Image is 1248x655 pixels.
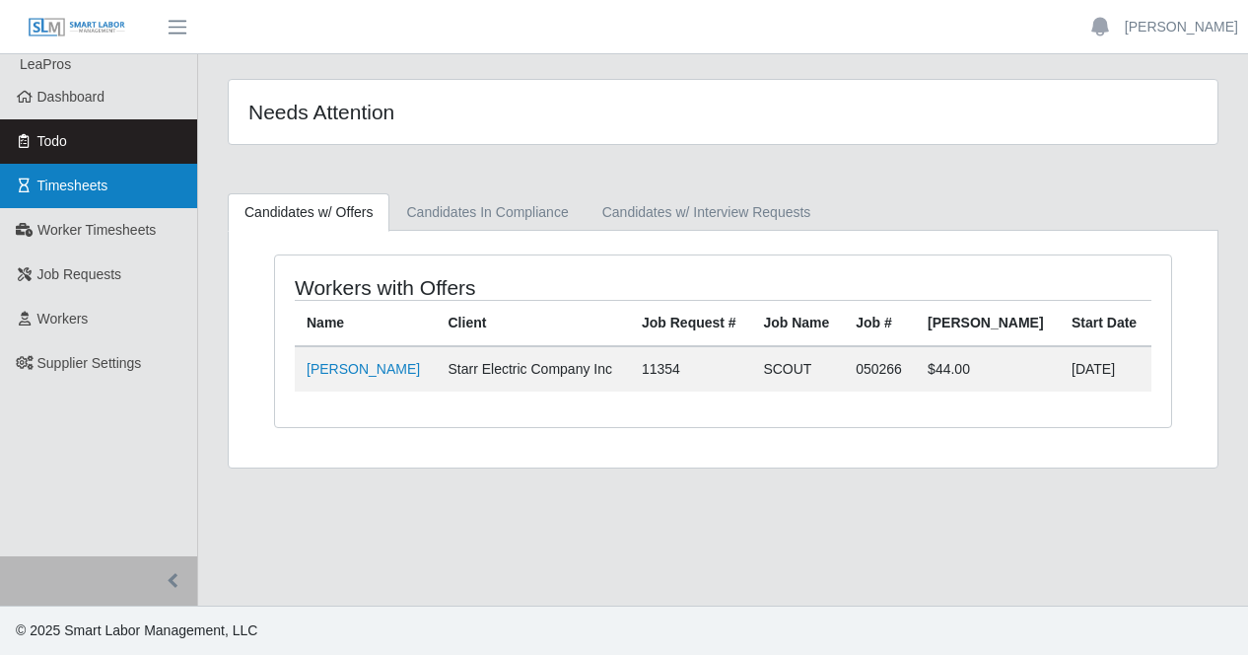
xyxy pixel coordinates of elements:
[437,346,630,392] td: Starr Electric Company Inc
[630,346,751,392] td: 11354
[916,346,1060,392] td: $44.00
[586,193,828,232] a: Candidates w/ Interview Requests
[37,178,108,193] span: Timesheets
[295,275,635,300] h4: Workers with Offers
[307,361,420,377] a: [PERSON_NAME]
[37,311,89,327] span: Workers
[228,193,389,232] a: Candidates w/ Offers
[1060,346,1151,392] td: [DATE]
[37,133,67,149] span: Todo
[20,56,71,72] span: LeaPros
[437,301,630,347] th: Client
[248,100,627,124] h4: Needs Attention
[37,355,142,371] span: Supplier Settings
[37,266,122,282] span: Job Requests
[630,301,751,347] th: Job Request #
[916,301,1060,347] th: [PERSON_NAME]
[1060,301,1151,347] th: Start Date
[1125,17,1238,37] a: [PERSON_NAME]
[37,89,105,105] span: Dashboard
[295,301,437,347] th: Name
[37,222,156,238] span: Worker Timesheets
[844,301,916,347] th: Job #
[16,622,257,638] span: © 2025 Smart Labor Management, LLC
[389,193,585,232] a: Candidates In Compliance
[751,346,844,392] td: SCOUT
[751,301,844,347] th: Job Name
[844,346,916,392] td: 050266
[28,17,126,38] img: SLM Logo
